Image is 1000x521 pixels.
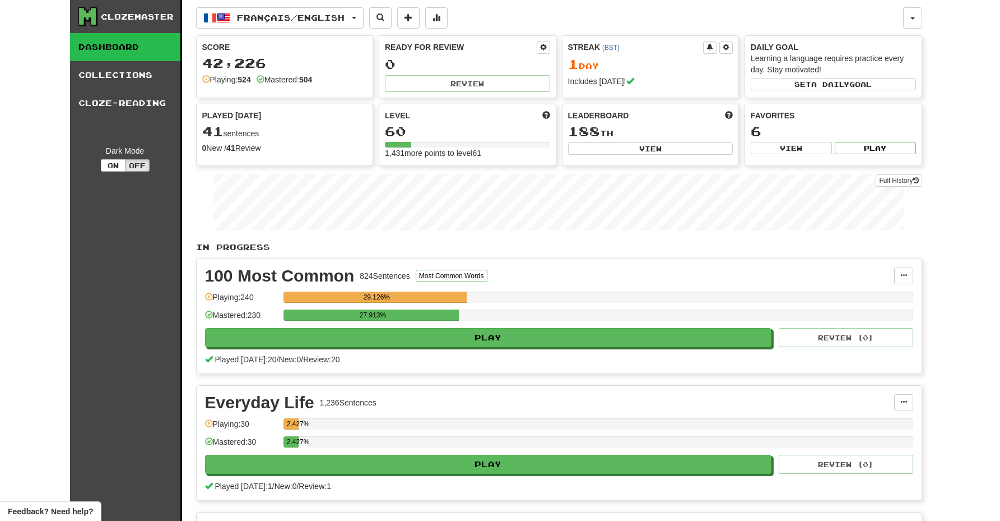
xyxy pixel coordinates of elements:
button: Review (0) [779,455,913,474]
button: On [101,159,125,172]
strong: 0 [202,144,207,153]
button: Review [385,75,550,92]
span: / [272,482,275,491]
strong: 504 [299,75,312,84]
div: 2.427% [287,418,299,430]
span: / [277,355,279,364]
span: Score more points to level up [542,110,550,121]
button: Play [835,142,916,154]
div: Learning a language requires practice every day. Stay motivated! [751,53,916,75]
span: 188 [568,123,600,139]
button: Add sentence to collection [397,7,420,29]
a: (BST) [602,44,620,52]
button: Français/English [196,7,364,29]
div: Score [202,42,368,53]
div: 27.913% [287,310,459,321]
div: Playing: 240 [205,292,278,310]
div: 0 [385,57,550,71]
div: Favorites [751,110,916,121]
div: 60 [385,125,550,139]
div: Includes [DATE]! [568,76,733,87]
div: Clozemaster [101,11,174,22]
button: Review (0) [779,328,913,347]
div: Streak [568,42,704,53]
div: 2.427% [287,436,299,448]
div: th [568,125,733,139]
div: 29.126% [287,292,467,303]
span: 41 [202,123,224,139]
button: View [751,142,832,154]
span: New: 0 [279,355,301,364]
span: a daily [811,80,849,88]
button: Off [125,159,150,172]
div: 42,226 [202,56,368,70]
span: Leaderboard [568,110,629,121]
div: Day [568,57,733,72]
button: Search sentences [369,7,392,29]
div: Playing: 30 [205,418,278,437]
span: Level [385,110,410,121]
span: Open feedback widget [8,506,93,517]
button: More stats [425,7,448,29]
span: Played [DATE]: 20 [215,355,276,364]
button: Most Common Words [416,270,487,282]
div: New / Review [202,142,368,154]
div: Everyday Life [205,394,314,411]
span: Played [DATE] [202,110,262,121]
div: Daily Goal [751,42,916,53]
strong: 41 [226,144,235,153]
strong: 524 [238,75,250,84]
div: 6 [751,125,916,139]
a: Full History [876,174,922,187]
button: View [568,142,733,155]
span: This week in points, UTC [725,110,733,121]
div: 824 Sentences [360,270,410,282]
span: / [296,482,299,491]
div: 1,431 more points to level 61 [385,147,550,159]
div: Ready for Review [385,42,537,53]
a: Collections [70,61,180,89]
p: In Progress [196,242,922,253]
button: Play [205,328,772,347]
span: Review: 1 [299,482,331,491]
span: Français / English [237,13,345,22]
span: New: 0 [275,482,297,491]
div: 100 Most Common [205,268,355,284]
div: Mastered: [257,74,313,85]
span: Played [DATE]: 1 [215,482,272,491]
span: / [301,355,303,364]
div: 1,236 Sentences [320,397,376,408]
div: Dark Mode [78,145,172,156]
button: Play [205,455,772,474]
button: Seta dailygoal [751,78,916,90]
a: Dashboard [70,33,180,61]
span: Review: 20 [303,355,339,364]
a: Cloze-Reading [70,89,180,117]
div: sentences [202,125,368,139]
div: Mastered: 230 [205,310,278,328]
div: Playing: [202,74,251,85]
span: 1 [568,56,579,72]
div: Mastered: 30 [205,436,278,455]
